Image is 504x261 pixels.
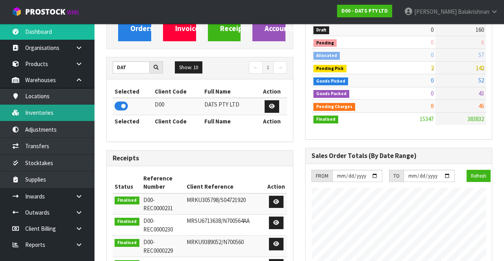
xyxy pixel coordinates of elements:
nav: Page navigation [206,61,287,75]
span: 15347 [420,115,434,123]
button: Show: 10 [175,61,202,74]
span: Finalised [313,116,338,123]
span: 8 [431,102,434,110]
th: Full Name [202,85,257,98]
th: Client Reference [185,172,265,193]
span: Draft [313,26,329,34]
span: MRSU6713638/N700564AA [187,217,250,224]
span: 46 [478,102,484,110]
td: D00 [153,98,203,115]
span: MRKU305798/S04721920 [187,196,246,204]
h3: Receipts [113,154,287,162]
span: 0 [431,39,434,46]
strong: D00 - DATS PTY LTD [341,7,388,14]
span: Balakrishnan [458,8,489,15]
span: D00-REC0000229 [143,238,173,254]
button: Refresh [467,170,491,182]
span: Pending Pick [313,65,346,73]
span: 6 [481,39,484,46]
div: TO [389,170,404,182]
th: Selected [113,115,153,127]
span: 2 [431,64,434,72]
th: Selected [113,85,153,98]
a: D00 - DATS PTY LTD [337,5,392,17]
span: 0 [431,51,434,59]
span: 43 [478,90,484,97]
a: ← [249,61,263,74]
th: Reference Number [141,172,185,193]
span: Pending Charges [313,103,355,111]
a: 1 [262,61,274,74]
div: FROM [311,170,332,182]
span: 142 [476,64,484,72]
th: Action [265,172,287,193]
th: Action [257,115,287,127]
span: 0 [431,26,434,33]
input: Search clients [113,61,150,74]
span: Goods Picked [313,77,348,85]
h3: Sales Order Totals (By Date Range) [311,152,486,160]
span: Allocated [313,52,340,60]
th: Status [113,172,141,193]
span: 52 [478,77,484,84]
span: [PERSON_NAME] [414,8,457,15]
span: MRKU9389052/N700560 [187,238,244,246]
span: 0 [431,90,434,97]
span: Goods Packed [313,90,349,98]
span: 57 [478,51,484,59]
span: ProStock [25,7,65,17]
span: Pending [313,39,337,47]
span: D00-REC0000231 [143,196,173,212]
span: Finalised [115,239,139,247]
img: cube-alt.png [12,7,22,17]
span: Finalised [115,197,139,204]
td: DATS PTY LTD [202,98,257,115]
th: Action [257,85,287,98]
span: 160 [476,26,484,33]
span: 383832 [467,115,484,123]
span: D00-REC0000230 [143,217,173,233]
th: Client Code [153,115,203,127]
span: Finalised [115,218,139,226]
span: 0 [431,77,434,84]
small: WMS [67,9,79,16]
th: Client Code [153,85,203,98]
a: → [273,61,287,74]
th: Full Name [202,115,257,127]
